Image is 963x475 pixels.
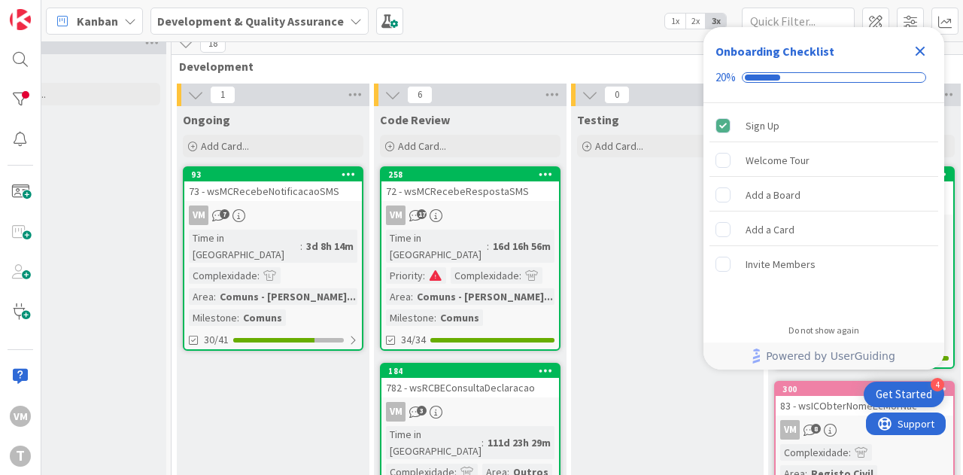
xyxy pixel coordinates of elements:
div: Add a Board [746,186,800,204]
span: 2x [685,14,706,29]
div: 258 [388,169,559,180]
span: 3 [417,406,427,416]
div: 184782 - wsRCBEConsultaDeclaracao [381,364,559,397]
div: Complexidade [780,444,849,461]
div: Add a Card [746,221,794,239]
div: VM [10,406,31,427]
div: Area [386,288,411,305]
span: : [423,267,425,284]
div: 93 [191,169,362,180]
span: Add Card... [201,139,249,153]
div: Close Checklist [908,39,932,63]
div: Area [189,288,214,305]
span: Support [32,2,68,20]
span: : [237,309,239,326]
span: 30/41 [204,332,229,348]
div: Comuns - [PERSON_NAME]... [413,288,557,305]
span: 34/34 [401,332,426,348]
div: VM [780,420,800,440]
div: Complexidade [189,267,257,284]
div: Complexidade [451,267,519,284]
div: 184 [388,366,559,376]
div: 16d 16h 56m [489,238,554,254]
input: Quick Filter... [742,8,855,35]
div: 9373 - wsMCRecebeNotificacaoSMS [184,168,362,201]
div: Add a Board is incomplete. [709,178,938,212]
span: 1x [665,14,685,29]
div: Do not show again [788,324,859,336]
span: 17 [417,209,427,219]
span: : [849,444,851,461]
div: 93 [184,168,362,181]
div: VM [184,206,362,225]
span: 3x [706,14,726,29]
div: Open Get Started checklist, remaining modules: 4 [864,382,944,407]
span: 0 [604,86,630,104]
div: Onboarding Checklist [715,42,834,60]
div: Sign Up is complete. [709,109,938,142]
span: : [411,288,413,305]
span: Code Review [380,112,450,127]
div: Comuns [436,309,483,326]
div: 782 - wsRCBEConsultaDeclaracao [381,378,559,397]
div: 30083 - wsICObterNomeEcMorNac [776,382,953,416]
span: Add Card... [595,139,643,153]
div: Time in [GEOGRAPHIC_DATA] [386,426,481,459]
div: VM [189,206,208,225]
div: Footer [703,343,944,370]
img: Visit kanbanzone.com [10,9,31,30]
div: Time in [GEOGRAPHIC_DATA] [189,230,300,263]
div: Checklist items [703,103,944,315]
div: Milestone [386,309,434,326]
div: Comuns [239,309,286,326]
span: Add Card... [398,139,446,153]
div: 83 - wsICObterNomeEcMorNac [776,396,953,416]
div: 72 - wsMCRecebeRespostaSMS [381,181,559,201]
span: 7 [220,209,229,219]
span: : [434,309,436,326]
span: Kanban [77,12,118,30]
a: Powered by UserGuiding [711,343,937,370]
span: 18 [200,35,226,53]
div: Invite Members is incomplete. [709,248,938,281]
span: 1 [210,86,235,104]
b: Development & Quality Assurance [157,14,344,29]
span: Powered by UserGuiding [766,347,895,365]
span: Development [179,59,947,74]
div: Sign Up [746,117,779,135]
div: 20% [715,71,736,84]
div: 4 [931,378,944,391]
div: 111d 23h 29m [484,434,554,451]
div: VM [381,402,559,422]
div: Comuns - [PERSON_NAME]... [216,288,360,305]
div: Checklist progress: 20% [715,71,932,84]
span: Ongoing [183,112,230,127]
span: 6 [407,86,433,104]
div: Welcome Tour [746,151,810,169]
span: : [257,267,260,284]
div: Checklist Container [703,27,944,370]
div: VM [386,206,406,225]
div: 184 [381,364,559,378]
span: : [519,267,521,284]
div: Invite Members [746,255,816,273]
div: T [10,446,31,467]
div: 73 - wsMCRecebeNotificacaoSMS [184,181,362,201]
span: : [487,238,489,254]
span: : [481,434,484,451]
div: 3d 8h 14m [302,238,357,254]
span: 8 [811,424,821,434]
div: 300 [782,384,953,394]
div: Get Started [876,387,932,402]
div: VM [776,420,953,440]
div: Time in [GEOGRAPHIC_DATA] [386,230,487,263]
span: Testing [577,112,619,127]
span: : [300,238,302,254]
div: 258 [381,168,559,181]
div: VM [381,206,559,225]
div: 300 [776,382,953,396]
div: Add a Card is incomplete. [709,213,938,246]
div: Priority [386,267,423,284]
span: : [214,288,216,305]
div: Welcome Tour is incomplete. [709,144,938,177]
